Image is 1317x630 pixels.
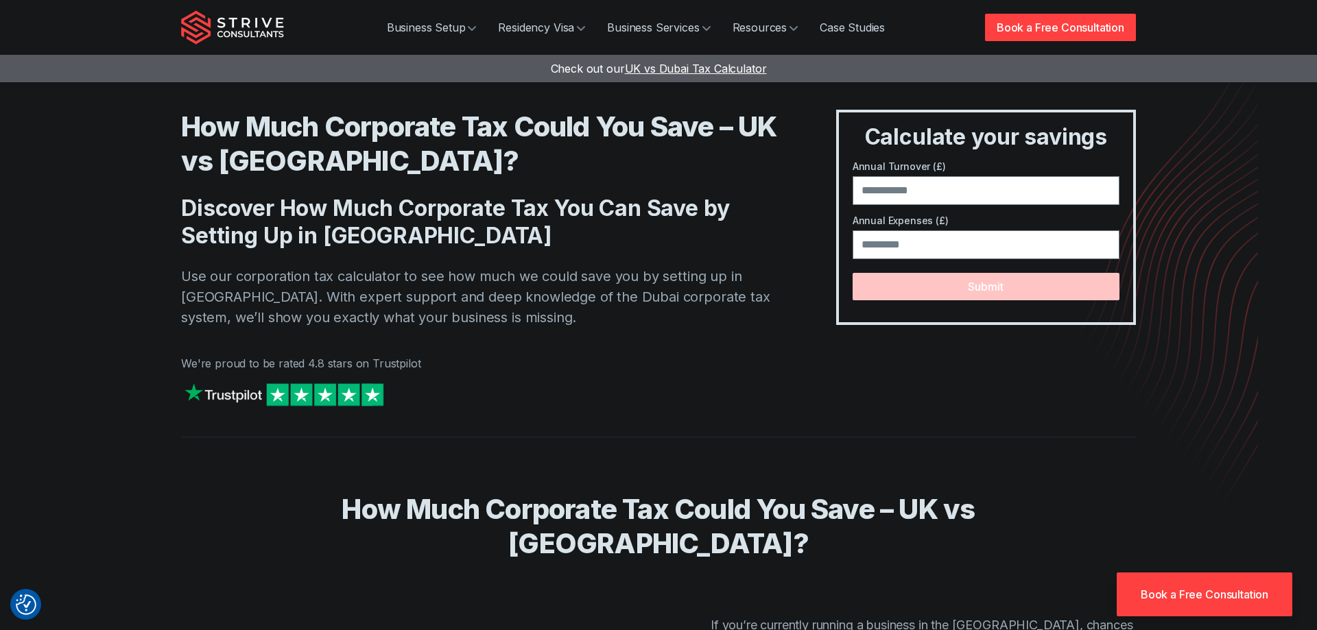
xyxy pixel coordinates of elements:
a: Business Services [596,14,721,41]
h2: Discover How Much Corporate Tax You Can Save by Setting Up in [GEOGRAPHIC_DATA] [181,195,781,250]
img: Strive on Trustpilot [181,380,387,409]
a: Check out ourUK vs Dubai Tax Calculator [551,62,767,75]
a: Business Setup [376,14,488,41]
a: Book a Free Consultation [985,14,1136,41]
button: Submit [853,273,1119,300]
label: Annual Expenses (£) [853,213,1119,228]
a: Book a Free Consultation [1117,572,1292,616]
p: We're proud to be rated 4.8 stars on Trustpilot [181,355,781,372]
label: Annual Turnover (£) [853,159,1119,173]
span: UK vs Dubai Tax Calculator [625,62,767,75]
h1: How Much Corporate Tax Could You Save – UK vs [GEOGRAPHIC_DATA]? [181,110,781,178]
img: Revisit consent button [16,594,36,615]
h3: Calculate your savings [844,123,1128,151]
a: Resources [722,14,809,41]
h2: How Much Corporate Tax Could You Save – UK vs [GEOGRAPHIC_DATA]? [219,492,1097,561]
img: Strive Consultants [181,10,284,45]
button: Consent Preferences [16,594,36,615]
a: Residency Visa [487,14,596,41]
p: Use our corporation tax calculator to see how much we could save you by setting up in [GEOGRAPHIC... [181,266,781,328]
a: Case Studies [809,14,896,41]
